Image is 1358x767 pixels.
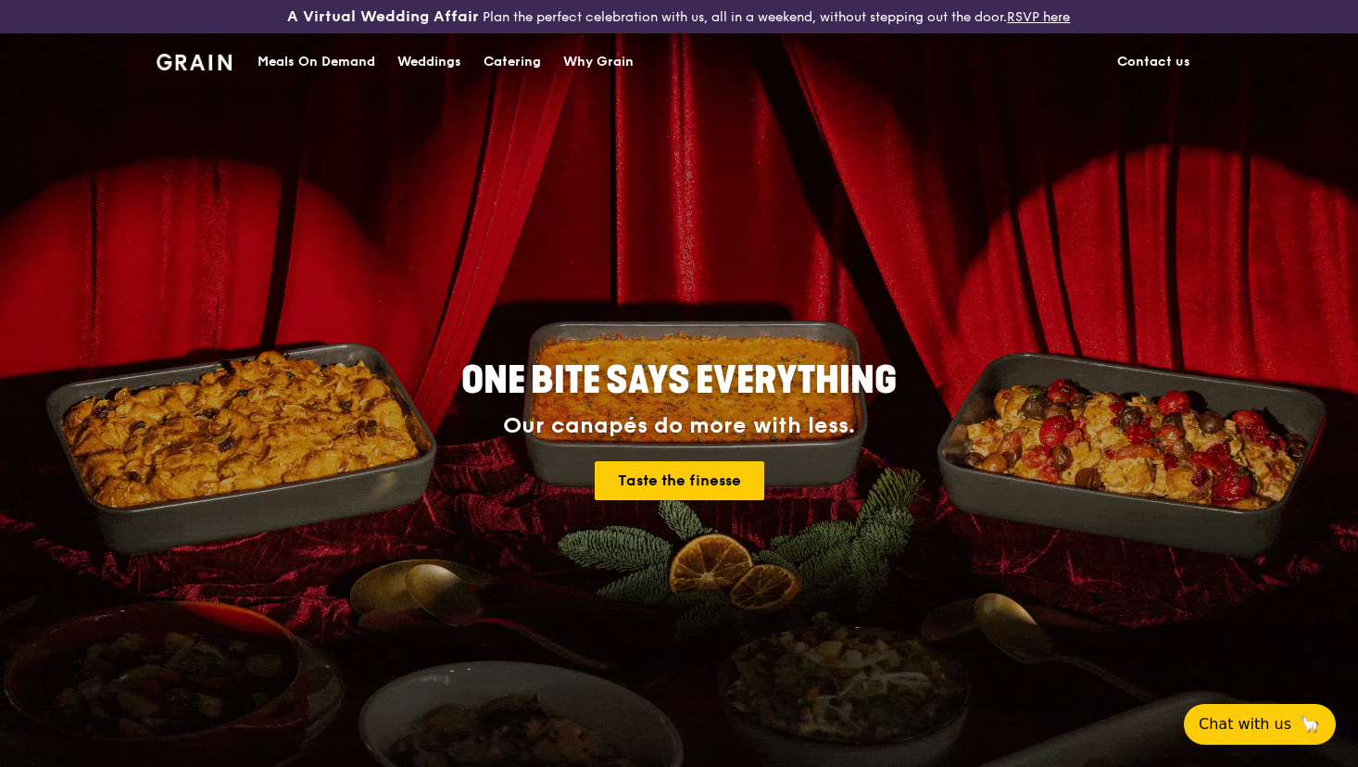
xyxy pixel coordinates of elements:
[1106,34,1201,90] a: Contact us
[1199,713,1291,736] span: Chat with us
[287,7,479,26] h3: A Virtual Wedding Affair
[595,461,764,500] a: Taste the finesse
[157,54,232,70] img: Grain
[484,34,541,90] div: Catering
[1184,704,1336,745] button: Chat with us🦙
[226,7,1131,26] div: Plan the perfect celebration with us, all in a weekend, without stepping out the door.
[397,34,461,90] div: Weddings
[386,34,472,90] a: Weddings
[563,34,634,90] div: Why Grain
[258,34,375,90] div: Meals On Demand
[1299,713,1321,736] span: 🦙
[472,34,552,90] a: Catering
[157,32,232,88] a: GrainGrain
[346,413,1012,439] div: Our canapés do more with less.
[461,358,897,403] span: ONE BITE SAYS EVERYTHING
[1007,9,1070,25] a: RSVP here
[552,34,645,90] a: Why Grain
